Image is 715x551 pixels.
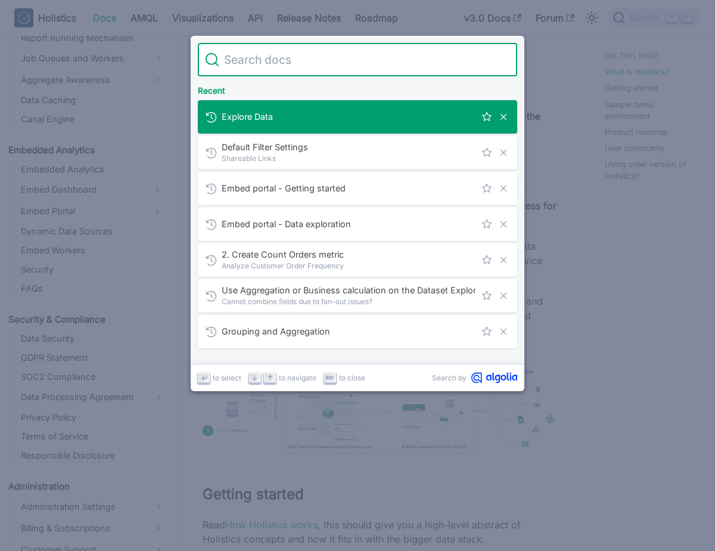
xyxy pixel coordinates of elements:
span: Default Filter Settings​ [222,141,475,153]
span: 2. Create Count Orders metric​ [222,249,475,260]
span: Use Aggregation or Business calculation on the Dataset Exploration UI​ [222,284,475,296]
a: 2. Create Count Orders metric​Analyze Customer Order Frequency [198,243,517,277]
svg: Algolia [471,372,517,383]
button: Save this search [480,146,493,159]
a: Use Aggregation or Business calculation on the Dataset Exploration UI​Cannot combine fields due t... [198,279,517,312]
button: Remove this search from history [497,289,510,302]
button: Remove this search from history [497,325,510,338]
svg: Arrow up [266,373,275,382]
span: Grouping and Aggregation [222,326,475,337]
span: Explore Data [222,111,475,122]
span: Analyze Customer Order Frequency [222,260,475,271]
button: Save this search [480,325,493,338]
span: Embed portal - Getting started [222,182,475,194]
button: Remove this search from history [497,110,510,123]
span: to navigate [279,372,316,383]
a: Embed portal - Data exploration [198,208,517,241]
button: Save this search [480,253,493,267]
button: Remove this search from history [497,146,510,159]
button: Save this search [480,110,493,123]
a: Explore Data [198,100,517,134]
svg: Enter key [200,373,209,382]
span: to select [213,372,241,383]
span: Search by [432,372,467,383]
div: Recent [195,76,520,100]
a: Grouping and Aggregation [198,315,517,348]
button: Remove this search from history [497,218,510,231]
span: Cannot combine fields due to fan-out issues? [222,296,475,307]
button: Save this search [480,218,493,231]
button: Save this search [480,289,493,302]
a: Embed portal - Getting started [198,172,517,205]
svg: Arrow down [250,373,259,382]
svg: Escape key [325,373,334,382]
button: Save this search [480,182,493,195]
a: Default Filter Settings​Shareable Links [198,136,517,169]
input: Search docs [219,43,510,76]
button: Remove this search from history [497,253,510,267]
span: Shareable Links [222,153,475,164]
span: Embed portal - Data exploration [222,218,475,230]
button: Remove this search from history [497,182,510,195]
span: to close [339,372,365,383]
a: Search byAlgolia [432,372,517,383]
